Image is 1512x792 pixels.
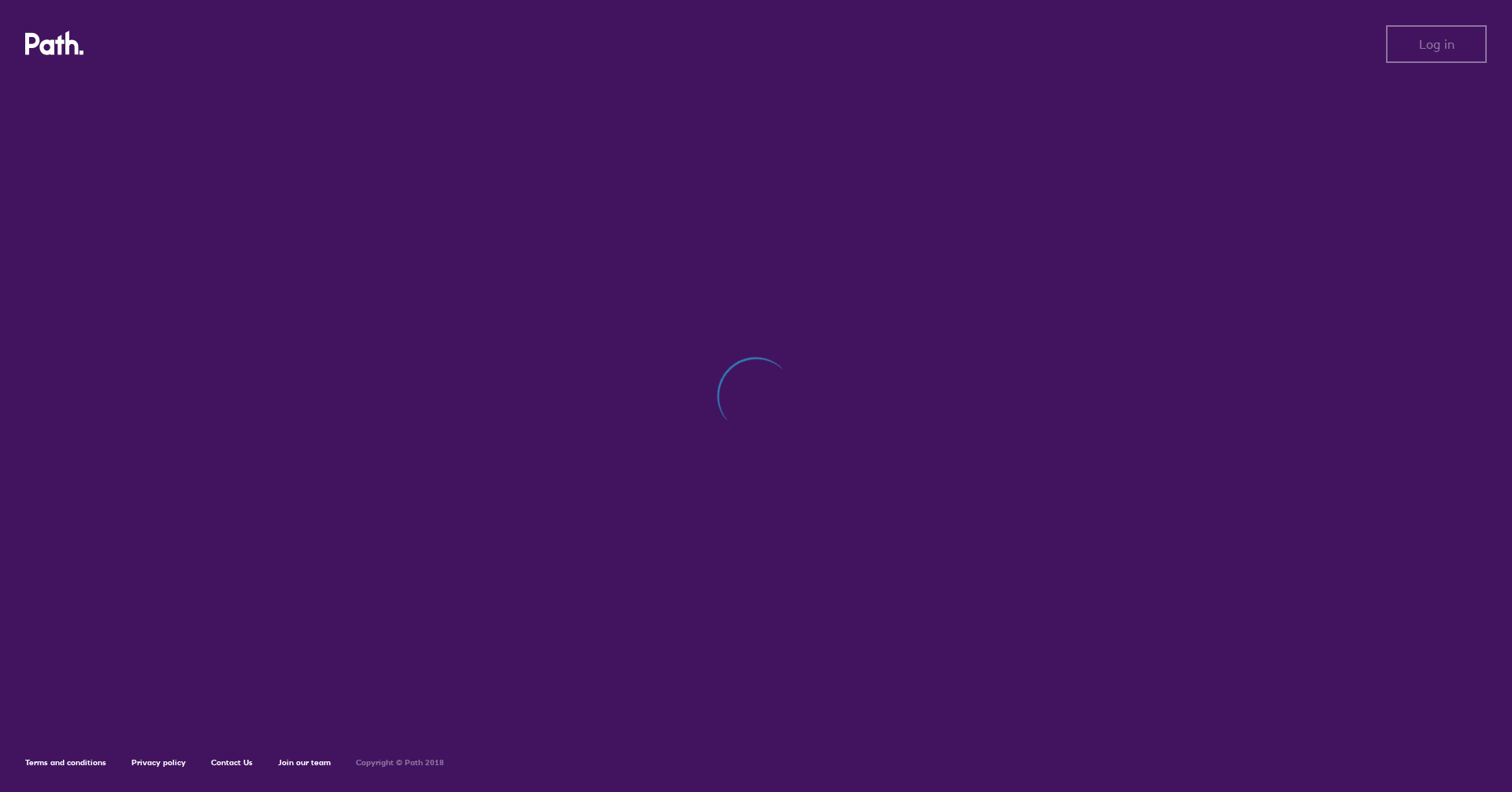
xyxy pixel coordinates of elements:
h6: Copyright © Path 2018 [356,758,444,768]
button: Log in [1386,25,1487,63]
a: Join our team [278,757,331,768]
a: Privacy policy [132,757,186,768]
a: Contact Us [211,757,253,768]
a: Terms and conditions [25,757,106,768]
span: Log in [1419,37,1455,51]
